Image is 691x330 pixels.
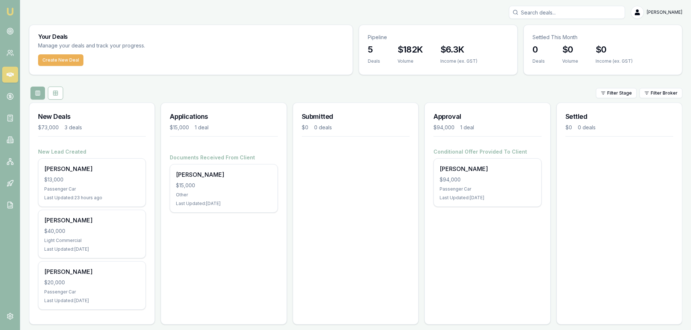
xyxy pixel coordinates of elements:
[170,124,189,131] div: $15,000
[433,112,541,122] h3: Approval
[44,164,140,173] div: [PERSON_NAME]
[170,112,277,122] h3: Applications
[368,44,380,55] h3: 5
[596,44,633,55] h3: $0
[44,195,140,201] div: Last Updated: 23 hours ago
[6,7,15,16] img: emu-icon-u.png
[639,88,682,98] button: Filter Broker
[44,216,140,225] div: [PERSON_NAME]
[607,90,632,96] span: Filter Stage
[38,34,344,39] h3: Your Deals
[565,124,572,131] div: $0
[38,124,59,131] div: $73,000
[440,44,477,55] h3: $6.3K
[562,58,578,64] div: Volume
[578,124,596,131] div: 0 deals
[302,124,308,131] div: $0
[398,44,423,55] h3: $182K
[398,58,423,64] div: Volume
[44,279,140,286] div: $20,000
[44,289,140,295] div: Passenger Car
[440,195,535,201] div: Last Updated: [DATE]
[44,246,140,252] div: Last Updated: [DATE]
[176,182,271,189] div: $15,000
[38,54,83,66] button: Create New Deal
[433,124,455,131] div: $94,000
[532,44,545,55] h3: 0
[176,201,271,206] div: Last Updated: [DATE]
[314,124,332,131] div: 0 deals
[440,176,535,183] div: $94,000
[44,227,140,235] div: $40,000
[38,42,224,50] p: Manage your deals and track your progress.
[195,124,209,131] div: 1 deal
[170,154,277,161] h4: Documents Received From Client
[509,6,625,19] input: Search deals
[302,112,410,122] h3: Submitted
[440,164,535,173] div: [PERSON_NAME]
[440,186,535,192] div: Passenger Car
[532,34,673,41] p: Settled This Month
[565,112,673,122] h3: Settled
[176,170,271,179] div: [PERSON_NAME]
[44,267,140,276] div: [PERSON_NAME]
[44,298,140,304] div: Last Updated: [DATE]
[38,148,146,155] h4: New Lead Created
[532,58,545,64] div: Deals
[38,112,146,122] h3: New Deals
[65,124,82,131] div: 3 deals
[651,90,678,96] span: Filter Broker
[368,58,380,64] div: Deals
[368,34,509,41] p: Pipeline
[647,9,682,15] span: [PERSON_NAME]
[596,88,637,98] button: Filter Stage
[44,176,140,183] div: $13,000
[460,124,474,131] div: 1 deal
[562,44,578,55] h3: $0
[44,186,140,192] div: Passenger Car
[596,58,633,64] div: Income (ex. GST)
[176,192,271,198] div: Other
[44,238,140,243] div: Light Commercial
[440,58,477,64] div: Income (ex. GST)
[433,148,541,155] h4: Conditional Offer Provided To Client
